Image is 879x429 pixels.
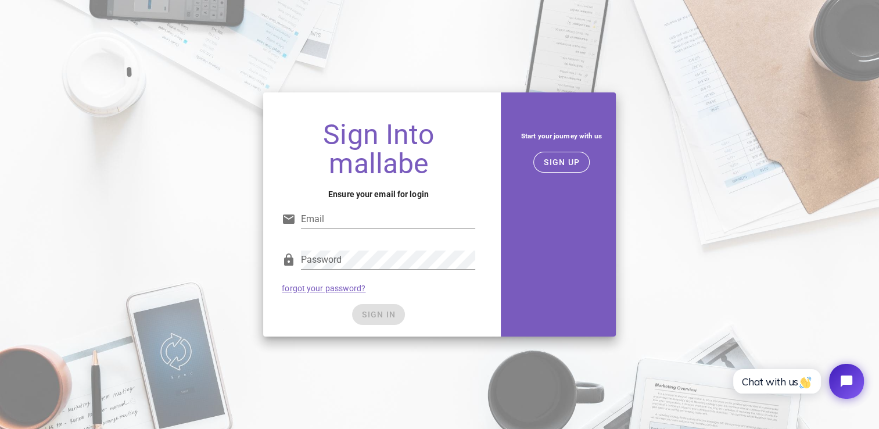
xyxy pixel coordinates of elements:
iframe: Tidio Chat [720,354,874,409]
span: SIGN UP [543,158,580,167]
h5: Start your journey with us [517,130,607,142]
button: SIGN UP [533,152,590,173]
h1: Sign Into mallabe [282,120,475,178]
a: forgot your password? [282,284,365,293]
h4: Ensure your email for login [282,188,475,201]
